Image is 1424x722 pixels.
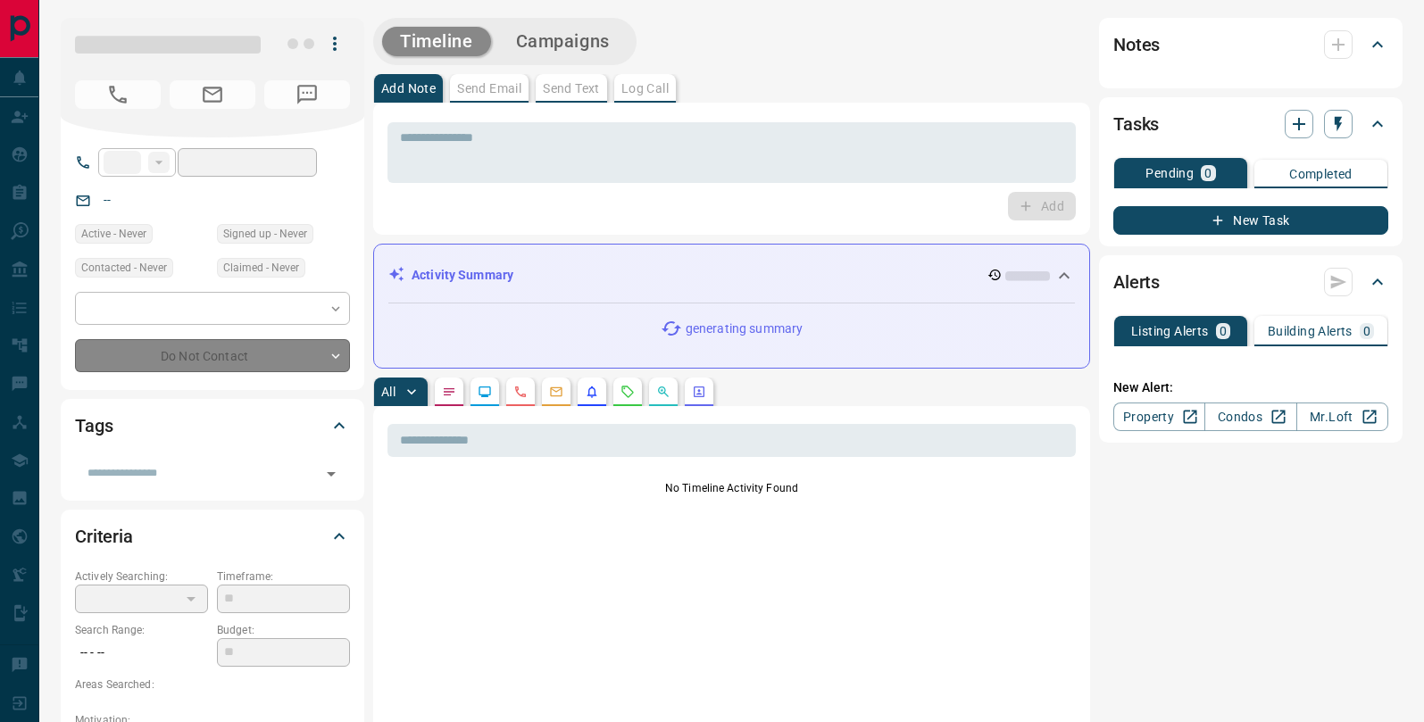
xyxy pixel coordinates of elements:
p: generating summary [686,320,803,338]
p: Search Range: [75,622,208,638]
p: 0 [1220,325,1227,337]
button: Open [319,461,344,486]
p: 0 [1204,167,1212,179]
h2: Criteria [75,522,133,551]
p: -- - -- [75,638,208,668]
svg: Notes [442,385,456,399]
div: Tags [75,404,350,447]
button: Campaigns [498,27,628,56]
p: Listing Alerts [1131,325,1209,337]
a: -- [104,193,111,207]
p: Timeframe: [217,568,350,585]
div: Activity Summary [388,259,1075,292]
a: Property [1113,402,1205,431]
p: Actively Searching: [75,568,208,585]
p: Budget: [217,622,350,638]
span: No Number [75,80,161,109]
div: Alerts [1113,261,1388,303]
svg: Calls [513,385,528,399]
div: Do Not Contact [75,339,350,372]
svg: Opportunities [656,385,670,399]
p: Add Note [381,82,436,95]
p: 0 [1363,325,1370,337]
h2: Tasks [1113,110,1159,138]
p: Pending [1145,167,1194,179]
span: Active - Never [81,225,146,243]
button: Timeline [382,27,491,56]
span: Signed up - Never [223,225,307,243]
span: No Number [264,80,350,109]
svg: Agent Actions [692,385,706,399]
span: Contacted - Never [81,259,167,277]
p: New Alert: [1113,378,1388,397]
p: Activity Summary [412,266,513,285]
p: Completed [1289,168,1353,180]
p: All [381,386,396,398]
h2: Tags [75,411,112,440]
span: No Email [170,80,255,109]
svg: Requests [620,385,635,399]
div: Notes [1113,23,1388,66]
h2: Notes [1113,30,1160,59]
button: New Task [1113,206,1388,235]
h2: Alerts [1113,268,1160,296]
p: No Timeline Activity Found [387,480,1076,496]
span: Claimed - Never [223,259,299,277]
div: Tasks [1113,103,1388,145]
svg: Emails [549,385,563,399]
a: Condos [1204,402,1296,431]
a: Mr.Loft [1296,402,1388,431]
svg: Lead Browsing Activity [478,385,492,399]
p: Building Alerts [1268,325,1353,337]
p: Areas Searched: [75,676,350,693]
div: Criteria [75,515,350,558]
svg: Listing Alerts [585,385,599,399]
